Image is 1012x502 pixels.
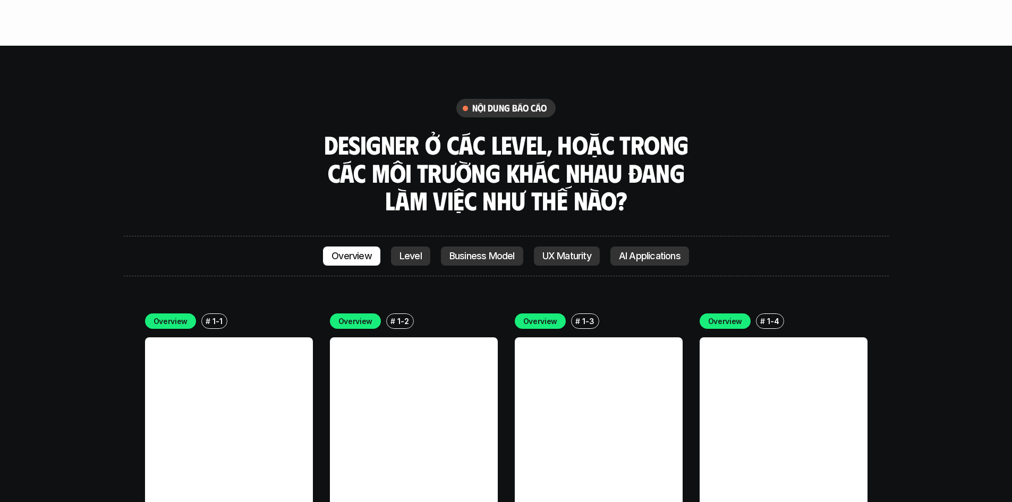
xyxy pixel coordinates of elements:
p: Business Model [449,251,515,261]
p: 1-4 [767,316,779,327]
a: Business Model [441,246,523,266]
a: Level [391,246,430,266]
h6: # [390,317,395,325]
p: 1-3 [582,316,594,327]
h6: nội dung báo cáo [472,102,547,114]
h6: # [206,317,210,325]
p: UX Maturity [542,251,591,261]
p: Overview [331,251,372,261]
a: UX Maturity [534,246,600,266]
p: Overview [338,316,373,327]
p: Level [399,251,422,261]
p: 1-2 [397,316,409,327]
h3: Designer ở các level, hoặc trong các môi trường khác nhau đang làm việc như thế nào? [320,131,692,215]
h6: # [575,317,580,325]
p: 1-1 [212,316,222,327]
p: Overview [708,316,743,327]
p: Overview [154,316,188,327]
h6: # [760,317,765,325]
a: Overview [323,246,380,266]
a: AI Applications [610,246,689,266]
p: Overview [523,316,558,327]
p: AI Applications [619,251,681,261]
